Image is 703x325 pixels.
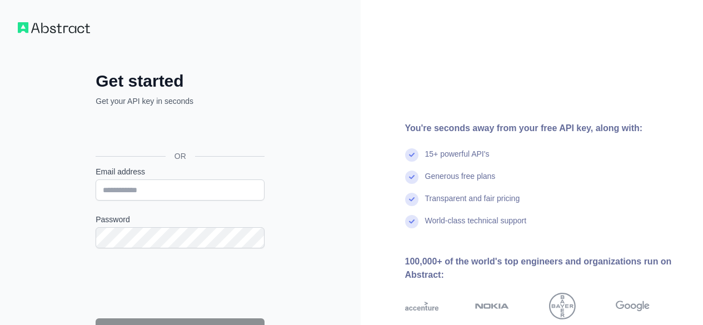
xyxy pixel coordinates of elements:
div: 100,000+ of the world's top engineers and organizations run on Abstract: [405,255,686,282]
div: 15+ powerful API's [425,148,490,171]
img: bayer [549,293,576,319]
label: Password [96,214,265,225]
p: Get your API key in seconds [96,96,265,107]
img: check mark [405,171,418,184]
div: You're seconds away from your free API key, along with: [405,122,686,135]
img: check mark [405,193,418,206]
img: check mark [405,148,418,162]
div: Generous free plans [425,171,496,193]
img: accenture [405,293,439,319]
img: google [616,293,650,319]
iframe: Nút Đăng nhập bằng Google [90,119,268,143]
img: Workflow [18,22,90,33]
span: OR [166,151,195,162]
img: check mark [405,215,418,228]
img: nokia [475,293,509,319]
label: Email address [96,166,265,177]
h2: Get started [96,71,265,91]
div: Transparent and fair pricing [425,193,520,215]
div: World-class technical support [425,215,527,237]
iframe: reCAPTCHA [96,262,265,305]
